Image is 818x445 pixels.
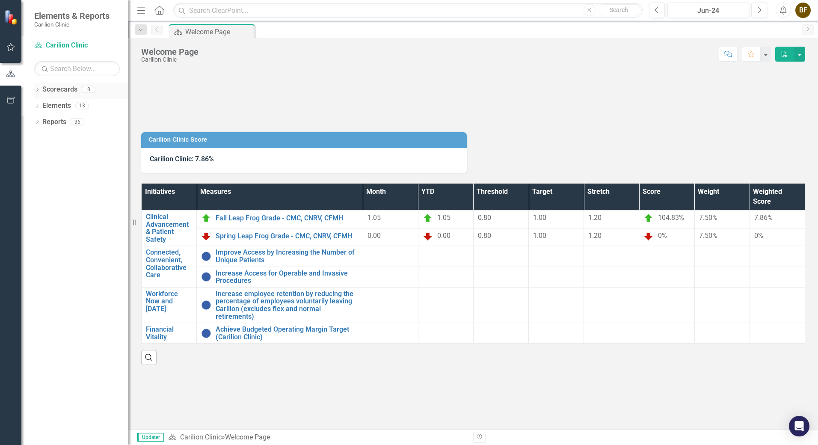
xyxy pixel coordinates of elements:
[216,249,359,264] a: Improve Access by Increasing the Number of Unique Patients
[598,4,640,16] button: Search
[71,118,84,125] div: 36
[180,433,222,441] a: Carilion Clinic
[42,117,66,127] a: Reports
[173,3,643,18] input: Search ClearPoint...
[413,70,533,122] img: carilion%20clinic%20logo%202.0.png
[150,155,214,163] span: Carilion Clinic: 7.86%
[643,231,654,241] img: Below Plan
[588,231,602,240] span: 1.20
[197,287,363,323] td: Double-Click to Edit Right Click for Context Menu
[142,246,197,287] td: Double-Click to Edit Right Click for Context Menu
[141,56,199,63] div: Carilion Clinic
[42,85,77,95] a: Scorecards
[588,214,602,222] span: 1.20
[185,27,252,37] div: Welcome Page
[216,326,359,341] a: Achieve Budgeted Operating Margin Target (Carilion Clinic)
[201,231,211,241] img: Below Plan
[34,11,110,21] span: Elements & Reports
[146,249,192,279] a: Connected, Convenient, Collaborative Care
[368,231,381,240] span: 0.00
[148,136,462,143] h3: Carilion Clinic Score
[225,433,270,441] div: Welcome Page
[643,213,654,223] img: On Target
[34,21,110,28] small: Carilion Clinic
[423,213,433,223] img: On Target
[216,214,359,222] a: Fall Leap Frog Grade - CMC, CNRV, CFMH
[197,323,363,344] td: Double-Click to Edit Right Click for Context Menu
[82,86,95,93] div: 8
[141,47,199,56] div: Welcome Page
[699,231,717,240] span: 7.50%
[197,246,363,267] td: Double-Click to Edit Right Click for Context Menu
[670,6,746,16] div: Jun-24
[368,214,381,222] span: 1.05
[754,214,773,222] span: 7.86%
[610,6,628,13] span: Search
[146,213,192,243] a: Clinical Advancement & Patient Safety
[142,323,197,344] td: Double-Click to Edit Right Click for Context Menu
[533,231,546,240] span: 1.00
[197,228,363,246] td: Double-Click to Edit Right Click for Context Menu
[137,433,164,442] span: Updater
[168,433,467,442] div: »
[789,416,809,436] div: Open Intercom Messenger
[201,272,211,282] img: No Information
[437,231,450,240] span: 0.00
[34,61,120,76] input: Search Below...
[754,231,763,240] span: 0%
[34,41,120,50] a: Carilion Clinic
[75,102,89,110] div: 13
[197,267,363,287] td: Double-Click to Edit Right Click for Context Menu
[201,251,211,261] img: No Information
[216,270,359,285] a: Increase Access for Operable and Invasive Procedures
[795,3,811,18] button: BF
[216,232,359,240] a: Spring Leap Frog Grade - CMC, CNRV, CFMH
[142,287,197,323] td: Double-Click to Edit Right Click for Context Menu
[699,214,717,222] span: 7.50%
[201,213,211,223] img: On Target
[478,231,491,240] span: 0.80
[201,300,211,310] img: No Information
[478,214,491,222] span: 0.80
[216,290,359,320] a: Increase employee retention by reducing the percentage of employees voluntarily leaving Carilion ...
[667,3,749,18] button: Jun-24
[437,214,450,222] span: 1.05
[146,326,192,341] a: Financial Vitality
[658,231,667,240] span: 0%
[146,290,192,313] a: Workforce Now and [DATE]
[42,101,71,111] a: Elements
[533,214,546,222] span: 1.00
[197,211,363,228] td: Double-Click to Edit Right Click for Context Menu
[4,10,19,25] img: ClearPoint Strategy
[658,214,684,222] span: 104.83%
[201,328,211,338] img: No Information
[142,211,197,246] td: Double-Click to Edit Right Click for Context Menu
[423,231,433,241] img: Below Plan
